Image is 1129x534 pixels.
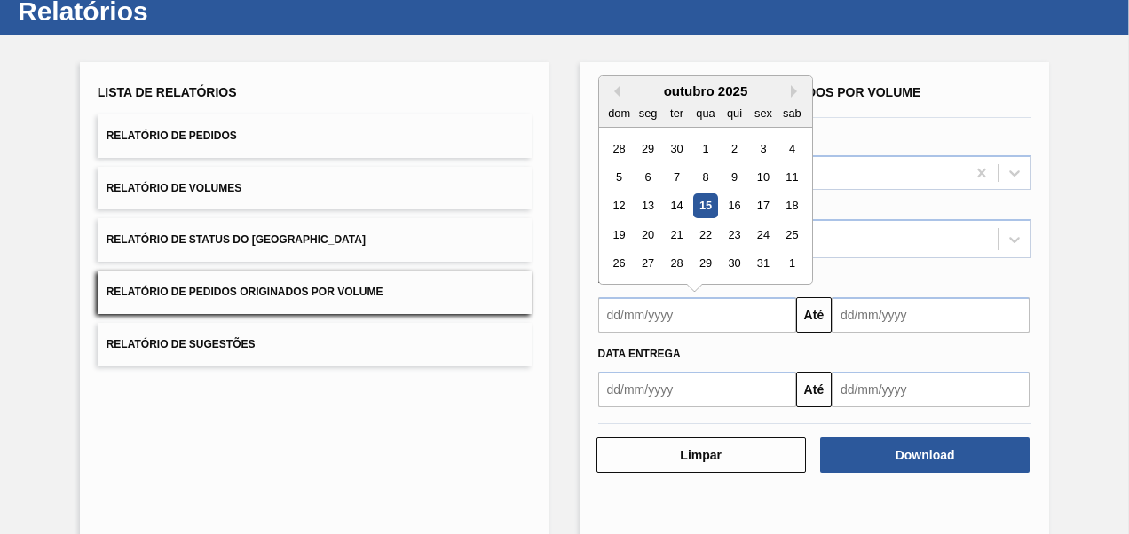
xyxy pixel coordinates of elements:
[98,114,532,158] button: Relatório de Pedidos
[664,165,688,189] div: Choose terça-feira, 7 de outubro de 2025
[664,101,688,125] div: ter
[664,194,688,218] div: Choose terça-feira, 14 de outubro de 2025
[693,194,717,218] div: Choose quarta-feira, 15 de outubro de 2025
[98,85,237,99] span: Lista de Relatórios
[598,297,796,333] input: dd/mm/yyyy
[779,194,803,218] div: Choose sábado, 18 de outubro de 2025
[820,437,1030,473] button: Download
[636,101,659,125] div: seg
[722,137,746,161] div: Choose quinta-feira, 2 de outubro de 2025
[18,1,333,21] h1: Relatórios
[779,252,803,276] div: Choose sábado, 1 de novembro de 2025
[796,372,832,407] button: Até
[693,101,717,125] div: qua
[636,252,659,276] div: Choose segunda-feira, 27 de outubro de 2025
[722,252,746,276] div: Choose quinta-feira, 30 de outubro de 2025
[604,134,806,278] div: month 2025-10
[636,165,659,189] div: Choose segunda-feira, 6 de outubro de 2025
[608,85,620,98] button: Previous Month
[693,223,717,247] div: Choose quarta-feira, 22 de outubro de 2025
[722,101,746,125] div: qui
[693,165,717,189] div: Choose quarta-feira, 8 de outubro de 2025
[693,252,717,276] div: Choose quarta-feira, 29 de outubro de 2025
[796,297,832,333] button: Até
[607,223,631,247] div: Choose domingo, 19 de outubro de 2025
[636,137,659,161] div: Choose segunda-feira, 29 de setembro de 2025
[791,85,803,98] button: Next Month
[98,167,532,210] button: Relatório de Volumes
[779,223,803,247] div: Choose sábado, 25 de outubro de 2025
[598,348,681,360] span: Data Entrega
[98,271,532,314] button: Relatório de Pedidos Originados por Volume
[107,338,256,350] span: Relatório de Sugestões
[751,223,775,247] div: Choose sexta-feira, 24 de outubro de 2025
[779,165,803,189] div: Choose sábado, 11 de outubro de 2025
[598,372,796,407] input: dd/mm/yyyy
[722,165,746,189] div: Choose quinta-feira, 9 de outubro de 2025
[596,437,806,473] button: Limpar
[751,194,775,218] div: Choose sexta-feira, 17 de outubro de 2025
[607,101,631,125] div: dom
[751,165,775,189] div: Choose sexta-feira, 10 de outubro de 2025
[607,194,631,218] div: Choose domingo, 12 de outubro de 2025
[107,233,366,246] span: Relatório de Status do [GEOGRAPHIC_DATA]
[98,218,532,262] button: Relatório de Status do [GEOGRAPHIC_DATA]
[664,223,688,247] div: Choose terça-feira, 21 de outubro de 2025
[751,101,775,125] div: sex
[832,372,1030,407] input: dd/mm/yyyy
[722,223,746,247] div: Choose quinta-feira, 23 de outubro de 2025
[607,252,631,276] div: Choose domingo, 26 de outubro de 2025
[607,165,631,189] div: Choose domingo, 5 de outubro de 2025
[599,83,812,98] div: outubro 2025
[751,137,775,161] div: Choose sexta-feira, 3 de outubro de 2025
[636,194,659,218] div: Choose segunda-feira, 13 de outubro de 2025
[664,252,688,276] div: Choose terça-feira, 28 de outubro de 2025
[664,137,688,161] div: Choose terça-feira, 30 de setembro de 2025
[779,137,803,161] div: Choose sábado, 4 de outubro de 2025
[98,323,532,366] button: Relatório de Sugestões
[607,137,631,161] div: Choose domingo, 28 de setembro de 2025
[779,101,803,125] div: sab
[107,130,237,142] span: Relatório de Pedidos
[693,137,717,161] div: Choose quarta-feira, 1 de outubro de 2025
[636,223,659,247] div: Choose segunda-feira, 20 de outubro de 2025
[107,286,383,298] span: Relatório de Pedidos Originados por Volume
[107,182,241,194] span: Relatório de Volumes
[722,194,746,218] div: Choose quinta-feira, 16 de outubro de 2025
[832,297,1030,333] input: dd/mm/yyyy
[751,252,775,276] div: Choose sexta-feira, 31 de outubro de 2025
